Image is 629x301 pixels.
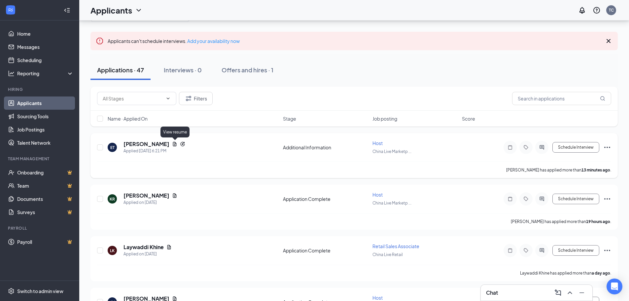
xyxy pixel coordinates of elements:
[538,196,546,202] svg: ActiveChat
[372,252,403,257] span: China Live Retail
[17,166,74,179] a: OnboardingCrown
[17,96,74,110] a: Applicants
[187,38,240,44] a: Add your availability now
[511,219,611,224] p: [PERSON_NAME] has applied more than .
[538,145,546,150] svg: ActiveChat
[462,115,475,122] span: Score
[372,149,411,154] span: China Live Marketp ...
[283,144,368,151] div: Additional Information
[8,225,72,231] div: Payroll
[578,6,586,14] svg: Notifications
[110,248,115,253] div: LK
[17,179,74,192] a: TeamCrown
[17,136,74,149] a: Talent Network
[17,206,74,219] a: SurveysCrown
[166,245,172,250] svg: Document
[179,92,213,105] button: Filter Filters
[17,123,74,136] a: Job Postings
[607,279,622,294] div: Open Intercom Messenger
[372,140,383,146] span: Host
[565,287,575,298] button: ChevronUp
[108,115,148,122] span: Name · Applied On
[97,66,144,74] div: Applications · 47
[506,145,514,150] svg: Note
[522,196,530,202] svg: Tag
[160,127,190,137] div: View resume
[123,251,172,257] div: Applied on [DATE]
[283,115,296,122] span: Stage
[90,5,132,16] h1: Applicants
[372,192,383,198] span: Host
[372,201,411,206] span: China Live Marketp ...
[123,199,177,206] div: Applied on [DATE]
[372,243,419,249] span: Retail Sales Associate
[17,288,63,294] div: Switch to admin view
[17,70,74,77] div: Reporting
[8,288,15,294] svg: Settings
[603,143,611,151] svg: Ellipses
[283,196,368,202] div: Application Complete
[180,141,185,147] svg: Reapply
[172,193,177,198] svg: Document
[64,7,70,14] svg: Collapse
[17,110,74,123] a: Sourcing Tools
[603,195,611,203] svg: Ellipses
[17,40,74,54] a: Messages
[222,66,273,74] div: Offers and hires · 1
[103,95,163,102] input: All Stages
[566,289,574,297] svg: ChevronUp
[522,248,530,253] svg: Tag
[603,246,611,254] svg: Ellipses
[8,70,15,77] svg: Analysis
[8,87,72,92] div: Hiring
[123,192,169,199] h5: [PERSON_NAME]
[283,247,368,254] div: Application Complete
[552,142,599,153] button: Schedule Interview
[554,289,562,297] svg: ComposeMessage
[609,7,614,13] div: TC
[372,115,397,122] span: Job posting
[578,289,586,297] svg: Minimize
[506,167,611,173] p: [PERSON_NAME] has applied more than .
[165,96,171,101] svg: ChevronDown
[17,54,74,67] a: Scheduling
[7,7,14,13] svg: WorkstreamLogo
[108,38,240,44] span: Applicants can't schedule interviews.
[552,245,599,256] button: Schedule Interview
[593,6,601,14] svg: QuestionInfo
[17,27,74,40] a: Home
[506,196,514,202] svg: Note
[538,248,546,253] svg: ActiveChat
[135,6,143,14] svg: ChevronDown
[581,168,610,172] b: 13 minutes ago
[600,96,605,101] svg: MagnifyingGlass
[577,287,587,298] button: Minimize
[96,37,104,45] svg: Error
[8,156,72,162] div: Team Management
[123,244,164,251] h5: Laywaddi Khine
[172,141,177,147] svg: Document
[123,140,169,148] h5: [PERSON_NAME]
[17,192,74,206] a: DocumentsCrown
[185,94,192,102] svg: Filter
[520,270,611,276] p: Laywaddi Khine has applied more than .
[552,194,599,204] button: Schedule Interview
[110,196,115,202] div: KR
[586,219,610,224] b: 19 hours ago
[372,295,383,301] span: Host
[164,66,202,74] div: Interviews · 0
[512,92,611,105] input: Search in applications
[592,271,610,276] b: a day ago
[506,248,514,253] svg: Note
[486,289,498,296] h3: Chat
[553,287,563,298] button: ComposeMessage
[17,235,74,248] a: PayrollCrown
[605,37,612,45] svg: Cross
[110,145,115,150] div: ET
[522,145,530,150] svg: Tag
[123,148,185,154] div: Applied [DATE] 6:21 PM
